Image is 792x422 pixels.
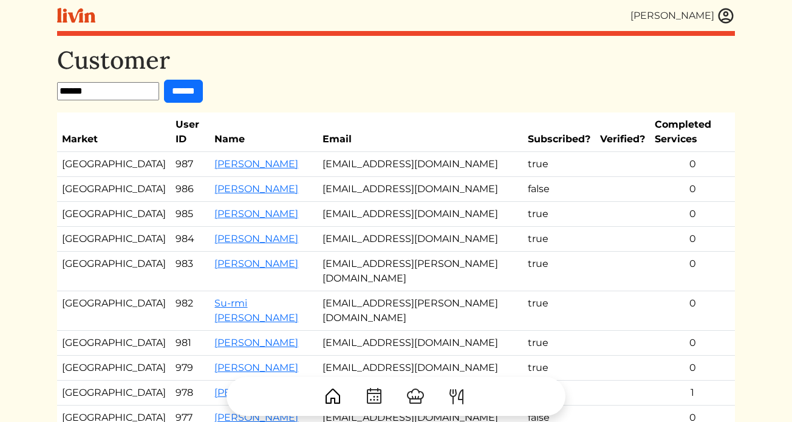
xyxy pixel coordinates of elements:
[57,331,171,356] td: [GEOGRAPHIC_DATA]
[523,112,595,152] th: Subscribed?
[523,252,595,291] td: true
[57,291,171,331] td: [GEOGRAPHIC_DATA]
[214,208,298,220] a: [PERSON_NAME]
[318,177,523,202] td: [EMAIL_ADDRESS][DOMAIN_NAME]
[323,387,343,406] img: House-9bf13187bcbb5817f509fe5e7408150f90897510c4275e13d0d5fca38e0b5951.svg
[595,112,650,152] th: Verified?
[57,177,171,202] td: [GEOGRAPHIC_DATA]
[523,331,595,356] td: true
[650,331,735,356] td: 0
[318,227,523,252] td: [EMAIL_ADDRESS][DOMAIN_NAME]
[650,252,735,291] td: 0
[171,152,210,177] td: 987
[214,362,298,373] a: [PERSON_NAME]
[650,202,735,227] td: 0
[364,387,384,406] img: CalendarDots-5bcf9d9080389f2a281d69619e1c85352834be518fbc73d9501aef674afc0d57.svg
[523,177,595,202] td: false
[523,227,595,252] td: true
[318,152,523,177] td: [EMAIL_ADDRESS][DOMAIN_NAME]
[650,152,735,177] td: 0
[57,112,171,152] th: Market
[57,46,735,75] h1: Customer
[630,9,714,23] div: [PERSON_NAME]
[318,252,523,291] td: [EMAIL_ADDRESS][PERSON_NAME][DOMAIN_NAME]
[406,387,425,406] img: ChefHat-a374fb509e4f37eb0702ca99f5f64f3b6956810f32a249b33092029f8484b388.svg
[171,291,210,331] td: 982
[214,337,298,348] a: [PERSON_NAME]
[523,202,595,227] td: true
[57,227,171,252] td: [GEOGRAPHIC_DATA]
[447,387,466,406] img: ForkKnife-55491504ffdb50bab0c1e09e7649658475375261d09fd45db06cec23bce548bf.svg
[650,112,735,152] th: Completed Services
[523,356,595,381] td: true
[717,7,735,25] img: user_account-e6e16d2ec92f44fc35f99ef0dc9cddf60790bfa021a6ecb1c896eb5d2907b31c.svg
[171,202,210,227] td: 985
[650,356,735,381] td: 0
[57,152,171,177] td: [GEOGRAPHIC_DATA]
[214,258,298,269] a: [PERSON_NAME]
[171,356,210,381] td: 979
[171,177,210,202] td: 986
[171,227,210,252] td: 984
[318,331,523,356] td: [EMAIL_ADDRESS][DOMAIN_NAME]
[57,252,171,291] td: [GEOGRAPHIC_DATA]
[650,291,735,331] td: 0
[318,112,523,152] th: Email
[523,152,595,177] td: true
[57,356,171,381] td: [GEOGRAPHIC_DATA]
[650,227,735,252] td: 0
[214,297,298,323] a: Su-rmi [PERSON_NAME]
[318,291,523,331] td: [EMAIL_ADDRESS][PERSON_NAME][DOMAIN_NAME]
[214,183,298,195] a: [PERSON_NAME]
[318,202,523,227] td: [EMAIL_ADDRESS][DOMAIN_NAME]
[210,112,318,152] th: Name
[650,177,735,202] td: 0
[57,202,171,227] td: [GEOGRAPHIC_DATA]
[57,8,95,23] img: livin-logo-a0d97d1a881af30f6274990eb6222085a2533c92bbd1e4f22c21b4f0d0e3210c.svg
[171,331,210,356] td: 981
[171,112,210,152] th: User ID
[171,252,210,291] td: 983
[523,291,595,331] td: true
[214,233,298,244] a: [PERSON_NAME]
[214,158,298,170] a: [PERSON_NAME]
[318,356,523,381] td: [EMAIL_ADDRESS][DOMAIN_NAME]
